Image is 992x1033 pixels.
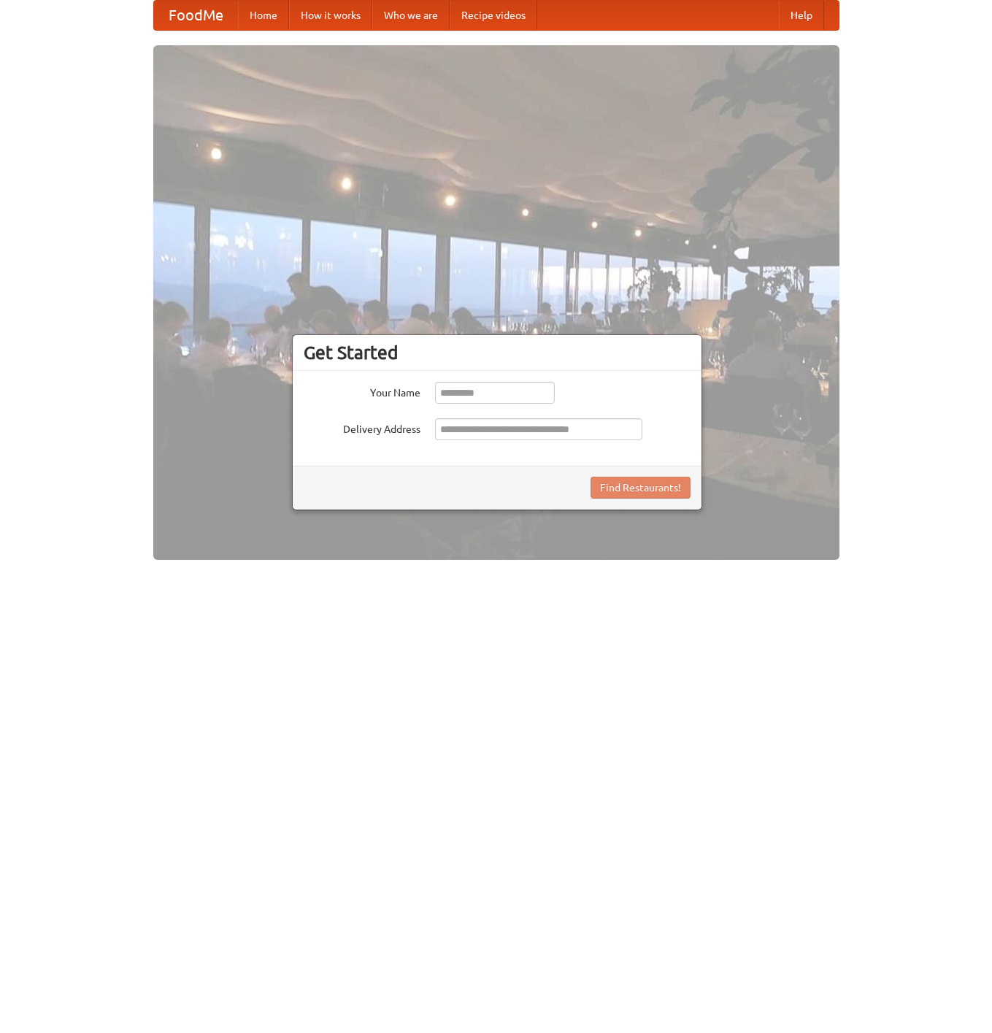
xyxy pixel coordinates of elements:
[154,1,238,30] a: FoodMe
[779,1,824,30] a: Help
[304,418,420,437] label: Delivery Address
[304,382,420,400] label: Your Name
[289,1,372,30] a: How it works
[304,342,691,364] h3: Get Started
[238,1,289,30] a: Home
[372,1,450,30] a: Who we are
[450,1,537,30] a: Recipe videos
[591,477,691,499] button: Find Restaurants!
